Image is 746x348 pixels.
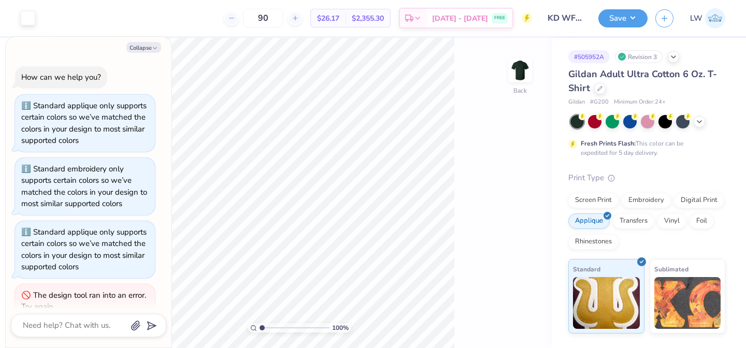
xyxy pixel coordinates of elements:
[568,193,619,208] div: Screen Print
[568,213,610,229] div: Applique
[21,227,147,272] div: Standard applique only supports certain colors so we’ve matched the colors in your design to most...
[568,234,619,250] div: Rhinestones
[510,60,530,81] img: Back
[654,264,688,274] span: Sublimated
[615,50,663,63] div: Revision 3
[690,8,725,28] a: LW
[690,12,702,24] span: LW
[573,264,600,274] span: Standard
[21,72,101,82] div: How can we help you?
[622,193,671,208] div: Embroidery
[590,98,609,107] span: # G200
[432,13,488,24] span: [DATE] - [DATE]
[654,277,721,329] img: Sublimated
[568,50,610,63] div: # 505952A
[21,100,147,146] div: Standard applique only supports certain colors so we’ve matched the colors in your design to most...
[690,213,714,229] div: Foil
[513,86,527,95] div: Back
[657,213,686,229] div: Vinyl
[581,139,708,157] div: This color can be expedited for 5 day delivery.
[614,98,666,107] span: Minimum Order: 24 +
[581,139,636,148] strong: Fresh Prints Flash:
[126,42,161,53] button: Collapse
[568,68,717,94] span: Gildan Adult Ultra Cotton 6 Oz. T-Shirt
[332,323,349,332] span: 100 %
[613,213,654,229] div: Transfers
[705,8,725,28] img: Lauren Winslow
[568,98,585,107] span: Gildan
[352,13,384,24] span: $2,355.30
[540,8,591,28] input: Untitled Design
[598,9,648,27] button: Save
[573,277,640,329] img: Standard
[494,15,505,22] span: FREE
[674,193,724,208] div: Digital Print
[243,9,283,27] input: – –
[568,172,725,184] div: Print Type
[21,290,146,312] div: The design tool ran into an error. Try again.
[317,13,339,24] span: $26.17
[21,164,147,209] div: Standard embroidery only supports certain colors so we’ve matched the colors in your design to mo...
